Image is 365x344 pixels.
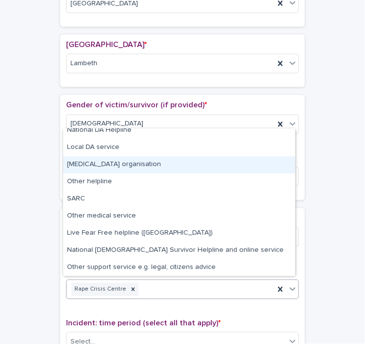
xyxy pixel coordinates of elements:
[70,59,97,69] span: Lambeth
[63,173,295,191] div: Other helpline
[63,156,295,173] div: Other counselling organisation
[63,259,295,276] div: Other support service e.g. legal, citizens advice
[63,225,295,242] div: Live Fear Free helpline (Wales)
[63,139,295,156] div: Local DA service
[71,283,128,296] div: Rape Crisis Centre
[63,122,295,139] div: National DA Helpline
[63,191,295,208] div: SARC
[66,101,207,109] span: Gender of victim/survivor (if provided)
[63,242,295,259] div: National Male Survivor Helpline and online service
[70,119,143,129] span: [DEMOGRAPHIC_DATA]
[63,208,295,225] div: Other medical service
[66,319,221,327] span: Incident: time period (select all that apply)
[66,41,147,49] span: [GEOGRAPHIC_DATA]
